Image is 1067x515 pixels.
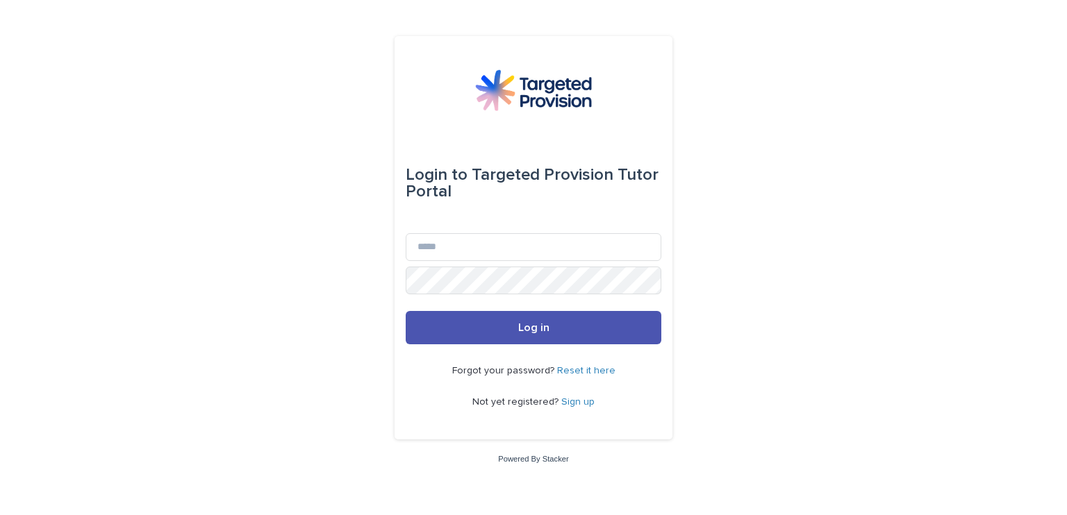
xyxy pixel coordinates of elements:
[452,366,557,375] span: Forgot your password?
[498,455,568,463] a: Powered By Stacker
[561,397,595,407] a: Sign up
[406,311,661,344] button: Log in
[472,397,561,407] span: Not yet registered?
[406,167,468,183] span: Login to
[518,322,549,333] span: Log in
[557,366,615,375] a: Reset it here
[475,69,592,111] img: M5nRWzHhSzIhMunXDL62
[406,155,661,211] div: Targeted Provision Tutor Portal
